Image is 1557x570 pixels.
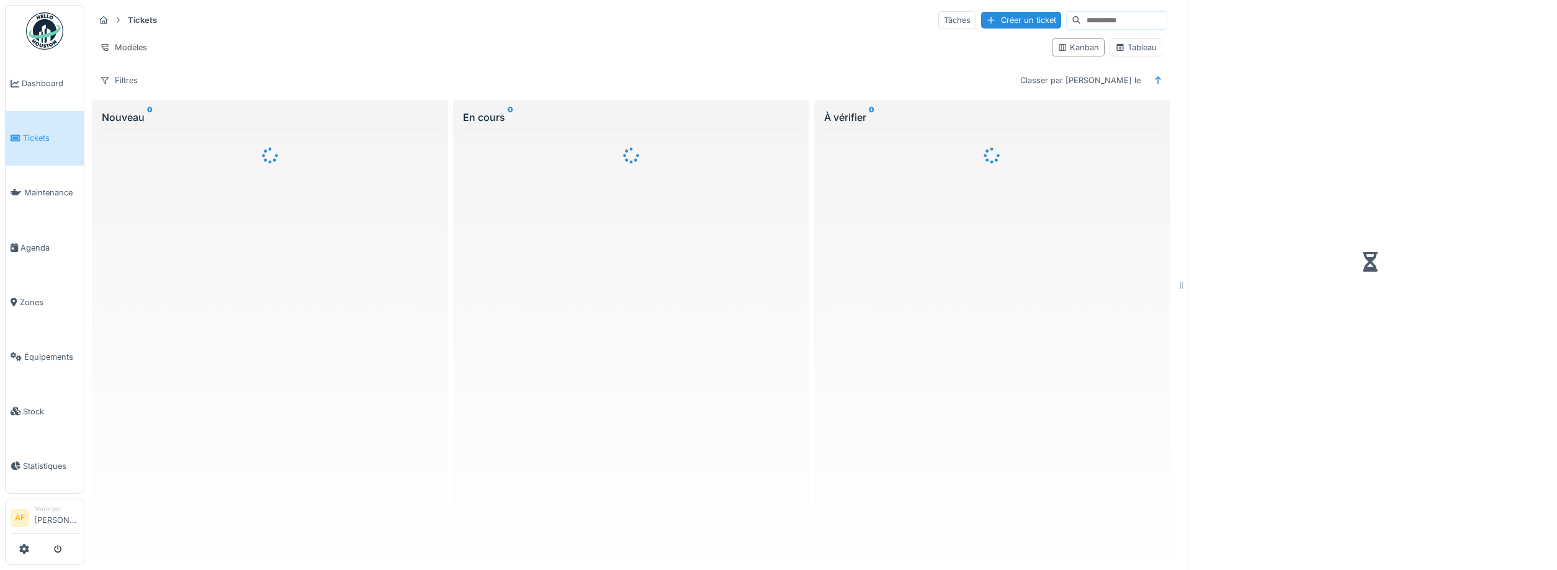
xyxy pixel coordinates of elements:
[123,14,162,26] strong: Tickets
[938,11,976,29] div: Tâches
[20,242,79,254] span: Agenda
[94,38,153,56] div: Modèles
[6,166,84,220] a: Maintenance
[1115,42,1157,53] div: Tableau
[6,56,84,111] a: Dashboard
[6,384,84,439] a: Stock
[463,110,799,125] div: En cours
[24,187,79,198] span: Maintenance
[94,71,143,89] div: Filtres
[11,509,29,527] li: AF
[23,406,79,417] span: Stock
[869,110,874,125] sup: 0
[24,351,79,363] span: Équipements
[1015,71,1146,89] div: Classer par [PERSON_NAME] le
[6,220,84,275] a: Agenda
[23,132,79,144] span: Tickets
[22,78,79,89] span: Dashboard
[147,110,153,125] sup: 0
[508,110,513,125] sup: 0
[23,460,79,472] span: Statistiques
[26,12,63,50] img: Badge_color-CXgf-gQk.svg
[20,296,79,308] span: Zones
[6,329,84,384] a: Équipements
[1057,42,1099,53] div: Kanban
[6,439,84,493] a: Statistiques
[11,504,79,534] a: AF Manager[PERSON_NAME]
[6,111,84,166] a: Tickets
[34,504,79,514] div: Manager
[34,504,79,531] li: [PERSON_NAME]
[824,110,1160,125] div: À vérifier
[6,275,84,329] a: Zones
[102,110,438,125] div: Nouveau
[981,12,1061,29] div: Créer un ticket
